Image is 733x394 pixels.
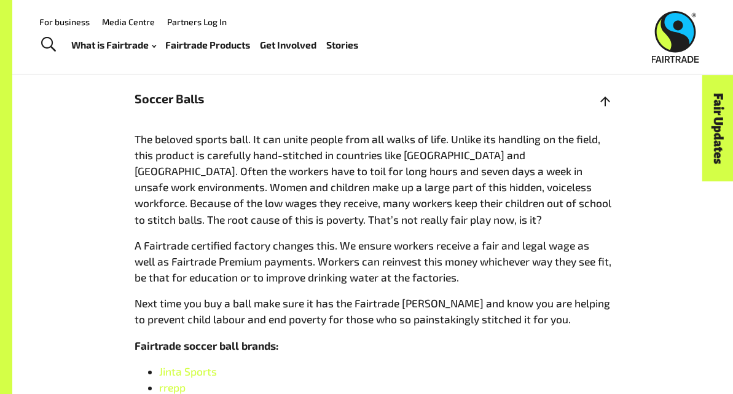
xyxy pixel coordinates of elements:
a: Fairtrade Products [165,36,250,53]
span: A Fairtrade certified factory changes this. We ensure workers receive a fair and legal wage as we... [135,239,611,284]
span: Next time you buy a ball make sure it has the Fairtrade [PERSON_NAME] and know you are helping to... [135,297,610,326]
span: Soccer Balls [135,90,492,108]
a: Media Centre [102,17,155,27]
a: Jinta Sports [159,365,217,378]
a: Partners Log In [167,17,227,27]
a: For business [39,17,90,27]
a: Toggle Search [33,30,63,60]
span: The beloved sports ball. It can unite people from all walks of life. Unlike its handling on the f... [135,133,611,226]
a: rrepp [159,381,186,394]
a: What is Fairtrade [71,36,156,53]
img: Fairtrade Australia New Zealand logo [651,11,699,63]
a: Stories [326,36,358,53]
strong: Fairtrade soccer ball brands: [135,339,278,352]
a: Get Involved [260,36,316,53]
